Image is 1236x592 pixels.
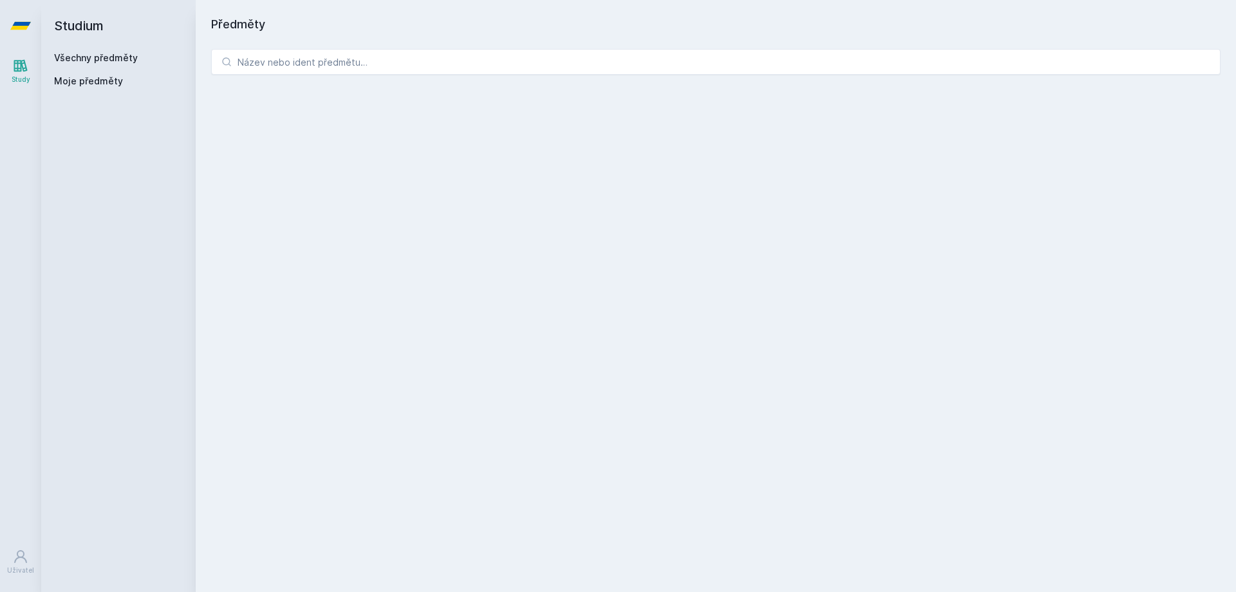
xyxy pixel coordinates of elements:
input: Název nebo ident předmětu… [211,49,1221,75]
div: Uživatel [7,566,34,575]
span: Moje předměty [54,75,123,88]
div: Study [12,75,30,84]
a: Všechny předměty [54,52,138,63]
a: Uživatel [3,542,39,582]
a: Study [3,52,39,91]
h1: Předměty [211,15,1221,33]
